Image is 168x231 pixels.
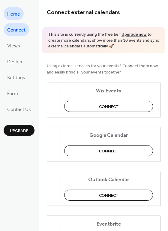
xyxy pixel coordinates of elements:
[121,31,147,39] a: Upgrade now
[64,101,153,112] button: Connect
[7,89,18,98] span: Form
[64,132,153,138] span: Google Calendar
[4,23,29,36] a: Connect
[7,25,25,35] span: Connect
[99,103,118,110] span: Connect
[4,55,26,68] a: Design
[64,145,153,156] button: Connect
[7,41,20,51] span: Views
[64,190,153,201] button: Connect
[7,10,20,19] span: Home
[4,87,22,100] a: Form
[48,32,159,49] span: This site is currently using the free tier. to create more calendars, show more than 10 events an...
[7,105,31,114] span: Contact Us
[64,176,153,183] span: Outlook Calendar
[10,128,28,134] span: Upgrade
[64,221,153,227] span: Eventbrite
[99,148,118,154] span: Connect
[99,192,118,199] span: Connect
[4,125,34,136] button: Upgrade
[4,103,34,115] a: Contact Us
[47,7,120,18] span: Connect external calendars
[4,39,24,52] a: Views
[4,7,24,20] a: Home
[7,73,25,82] span: Settings
[7,57,22,67] span: Design
[64,88,153,94] span: Wix Events
[47,63,160,75] span: Using external services for your events? Connect them now and easily bring all your events together.
[4,71,29,84] a: Settings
